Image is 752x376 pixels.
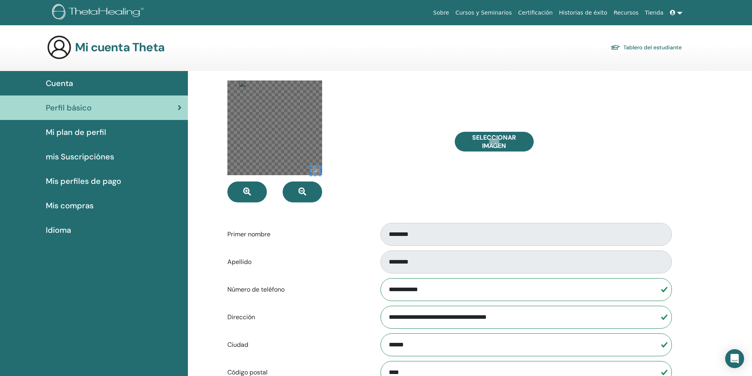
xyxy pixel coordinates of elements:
[642,6,667,20] a: Tienda
[46,102,92,114] span: Perfil básico
[46,200,94,211] span: Mis compras
[46,224,71,236] span: Idioma
[430,6,452,20] a: Sobre
[47,35,72,60] img: generic-user-icon.jpg
[610,6,641,20] a: Recursos
[221,254,373,269] label: Apellido
[465,133,524,150] span: Seleccionar imagen
[221,282,373,297] label: Número de teléfono
[556,6,610,20] a: Historias de éxito
[611,42,682,53] a: Tablero del estudiante
[75,40,165,54] h3: Mi cuenta Theta
[221,337,373,352] label: Ciudad
[452,6,515,20] a: Cursos y Seminarios
[46,175,121,187] span: Mis perfiles de pago
[515,6,556,20] a: Certificación
[46,77,73,89] span: Cuenta
[489,139,499,144] input: Seleccionar imagen
[52,4,146,22] img: logo.png
[46,151,114,163] span: mis Suscripciónes
[725,349,744,368] div: Open Intercom Messenger
[46,126,106,138] span: Mi plan de perfil
[611,44,620,51] img: graduation-cap.svg
[221,227,373,242] label: Primer nombre
[221,310,373,325] label: Dirección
